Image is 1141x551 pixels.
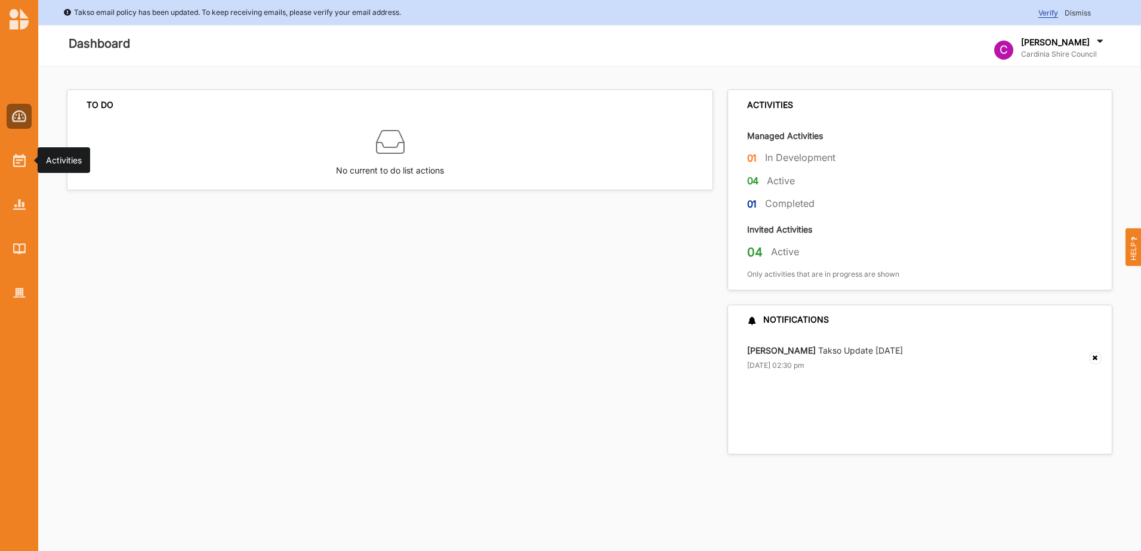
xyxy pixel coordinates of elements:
label: Cardinia Shire Council [1021,49,1106,59]
label: 04 [747,244,763,260]
label: In Development [765,151,835,164]
div: C [994,41,1013,60]
label: 01 [747,151,757,166]
a: Reports [7,192,32,217]
span: Verify [1038,8,1058,18]
label: 01 [747,197,757,212]
label: Active [767,175,795,187]
div: ACTIVITIES [747,100,793,110]
img: box [376,128,405,156]
label: Invited Activities [747,224,812,235]
img: Library [13,243,26,253]
img: Activities [13,154,26,167]
a: Dashboard [7,104,32,129]
label: [PERSON_NAME] [1021,37,1090,48]
a: Activities [7,148,32,173]
div: Takso email policy has been updated. To keep receiving emails, please verify your email address. [63,7,401,18]
span: Dismiss [1065,8,1091,17]
label: [DATE] 02:30 pm [747,361,804,370]
label: Active [771,246,799,258]
img: Organisation [13,288,26,298]
label: Only activities that are in progress are shown [747,270,899,279]
img: Reports [13,199,26,209]
label: Completed [765,197,815,210]
div: NOTIFICATIONS [747,314,829,325]
img: logo [10,8,29,30]
div: Activities [46,154,82,166]
strong: [PERSON_NAME] [747,345,816,355]
label: Managed Activities [747,130,823,141]
div: TO DO [87,100,113,110]
label: 04 [747,174,759,188]
label: Takso Update [DATE] [747,345,903,356]
a: Organisation [7,280,32,305]
label: Dashboard [69,34,130,54]
a: Library [7,236,32,261]
img: Dashboard [12,110,27,122]
label: No current to do list actions [336,156,444,177]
